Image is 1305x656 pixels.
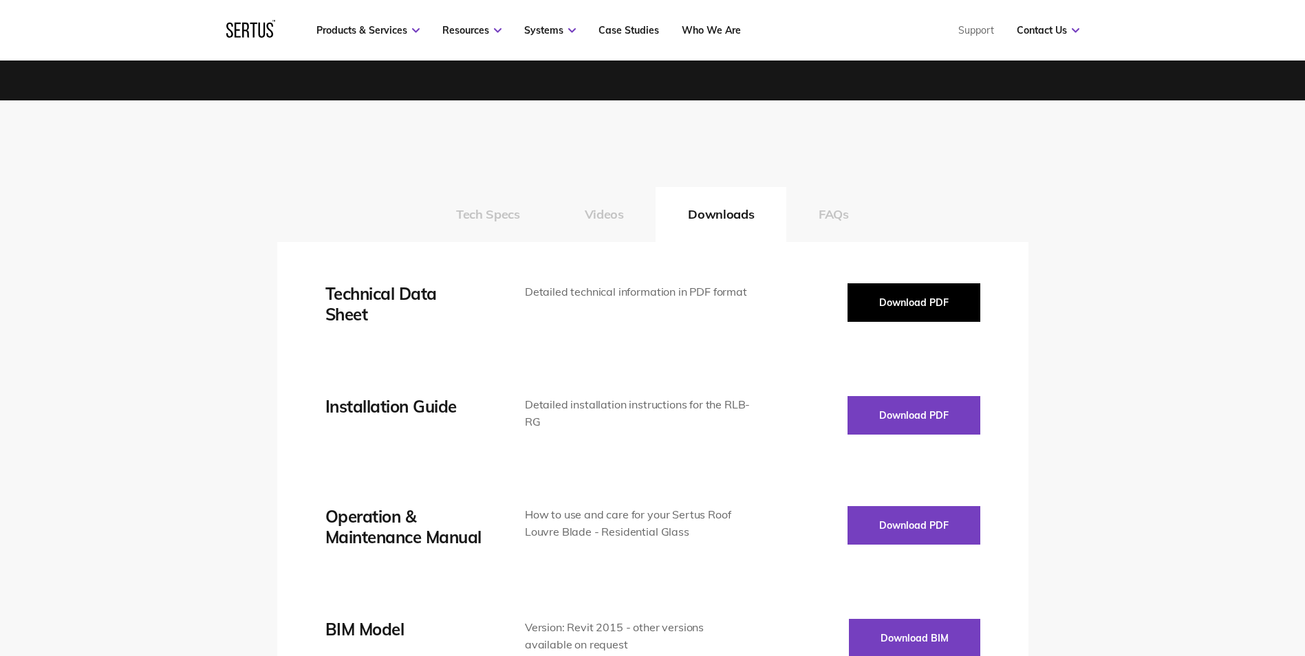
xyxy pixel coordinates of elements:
[552,187,656,242] button: Videos
[958,24,994,36] a: Support
[1017,24,1079,36] a: Contact Us
[598,24,659,36] a: Case Studies
[316,24,420,36] a: Products & Services
[848,283,980,322] button: Download PDF
[424,187,552,242] button: Tech Specs
[325,619,484,639] div: BIM Model
[848,506,980,545] button: Download PDF
[786,187,881,242] button: FAQs
[325,396,484,417] div: Installation Guide
[525,283,753,301] div: Detailed technical information in PDF format
[848,396,980,435] button: Download PDF
[682,24,741,36] a: Who We Are
[524,24,576,36] a: Systems
[525,506,753,541] div: How to use and care for your Sertus Roof Louvre Blade - Residential Glass
[325,283,484,325] div: Technical Data Sheet
[525,396,753,431] div: Detailed installation instructions for the RLB-RG
[525,619,753,654] div: Version: Revit 2015 - other versions available on request
[1057,496,1305,656] iframe: Chat Widget
[325,506,484,547] div: Operation & Maintenance Manual
[442,24,501,36] a: Resources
